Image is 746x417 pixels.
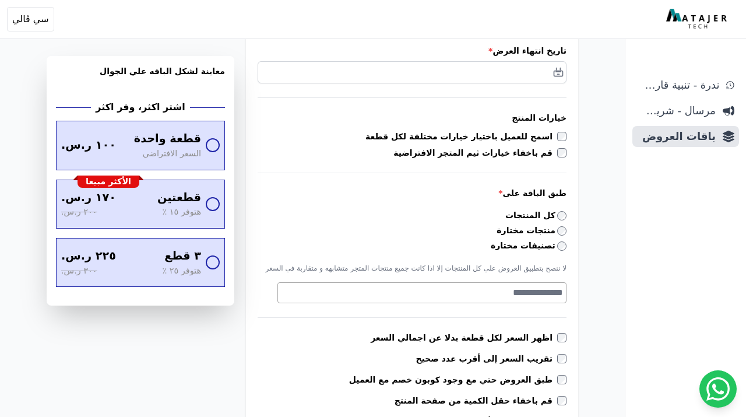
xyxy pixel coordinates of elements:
label: منتجات مختارة [497,225,566,237]
div: الأكثر مبيعا [78,176,139,188]
input: منتجات مختارة [557,226,566,236]
h3: معاينة لشكل الباقه علي الجوال [56,65,225,91]
label: كل المنتجات [505,209,566,222]
h2: اشتر اكثر، وفر اكثر [96,100,185,114]
span: ٢٢٥ ر.س. [61,248,116,265]
span: ٣ قطع [164,248,201,265]
span: ٢٠٠ ر.س. [61,206,97,219]
label: تصنيفات مختارة [491,240,566,252]
span: ١٠٠ ر.س. [61,137,116,154]
input: تصنيفات مختارة [557,241,566,251]
span: سي ڤالي [12,12,49,26]
label: تقريب السعر إلى أقرب عدد صحيح [416,353,557,365]
span: هتوفر ٢٥ ٪ [162,265,201,278]
span: قطعتين [157,190,201,206]
span: قطعة واحدة [134,131,201,148]
input: كل المنتجات [557,211,566,220]
p: لا ننصح بتطبيق العروض علي كل المنتجات إلا اذا كانت جميع منتجات المتجر متشابهه و متقاربة في السعر [258,264,566,273]
span: مرسال - شريط دعاية [637,103,716,119]
span: باقات العروض [637,128,716,145]
label: اظهر السعر لكل قطعة بدلا عن اجمالي السعر [371,332,557,344]
label: طبق العروض حتي مع وجود كوبون خصم مع العميل [349,374,557,386]
h3: خيارات المنتج [258,112,566,124]
textarea: Search [278,286,563,300]
label: قم باخفاء خيارات ثيم المتجر الافتراضية [393,147,557,159]
span: هتوفر ١٥ ٪ [162,206,201,219]
button: سي ڤالي [7,7,54,31]
label: اسمح للعميل باختيار خيارات مختلفة لكل قطعة [365,131,557,142]
img: MatajerTech Logo [666,9,730,30]
label: طبق الباقة على [258,187,566,199]
span: السعر الافتراضي [143,148,201,160]
label: تاريخ انتهاء العرض [258,45,566,57]
label: قم باخفاء حقل الكمية من صفحة المنتج [395,395,557,407]
span: ندرة - تنبية قارب علي النفاذ [637,77,719,93]
span: ٣٠٠ ر.س. [61,265,97,278]
span: ١٧٠ ر.س. [61,190,116,206]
